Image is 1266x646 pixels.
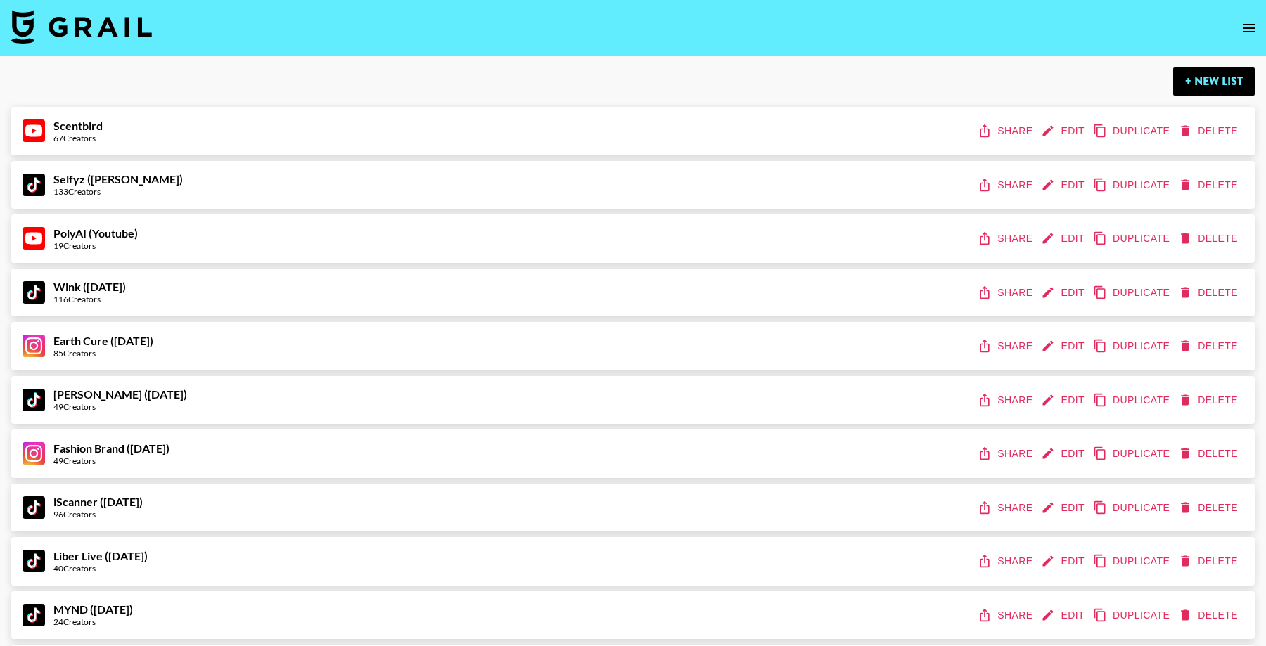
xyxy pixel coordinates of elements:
button: share [975,226,1038,252]
img: TikTok [23,550,45,572]
button: duplicate [1090,226,1175,252]
div: 85 Creators [53,348,153,358]
div: 133 Creators [53,186,183,197]
div: 96 Creators [53,509,143,519]
button: share [975,548,1038,574]
button: share [975,387,1038,413]
div: 116 Creators [53,294,126,304]
button: delete [1175,118,1243,144]
button: edit [1038,172,1090,198]
img: Instagram [23,335,45,357]
button: edit [1038,495,1090,521]
button: duplicate [1090,602,1175,628]
button: edit [1038,602,1090,628]
button: delete [1175,172,1243,198]
button: duplicate [1090,441,1175,467]
img: TikTok [23,389,45,411]
button: edit [1038,280,1090,306]
button: duplicate [1090,118,1175,144]
button: delete [1175,602,1243,628]
div: 49 Creators [53,456,170,466]
button: share [975,118,1038,144]
strong: Earth Cure ([DATE]) [53,334,153,347]
button: duplicate [1090,172,1175,198]
button: duplicate [1090,387,1175,413]
strong: MYND ([DATE]) [53,602,133,616]
img: TikTok [23,281,45,304]
img: TikTok [23,496,45,519]
strong: Selfyz ([PERSON_NAME]) [53,172,183,186]
div: 49 Creators [53,401,187,412]
button: delete [1175,387,1243,413]
button: edit [1038,548,1090,574]
img: TikTok [23,604,45,626]
button: delete [1175,548,1243,574]
div: 24 Creators [53,616,133,627]
button: edit [1038,387,1090,413]
strong: Fashion Brand ([DATE]) [53,441,170,455]
strong: iScanner ([DATE]) [53,495,143,508]
button: delete [1175,280,1243,306]
button: share [975,602,1038,628]
button: edit [1038,118,1090,144]
button: delete [1175,495,1243,521]
button: duplicate [1090,548,1175,574]
button: delete [1175,441,1243,467]
div: 19 Creators [53,240,138,251]
strong: [PERSON_NAME] ([DATE]) [53,387,187,401]
button: duplicate [1090,280,1175,306]
button: open drawer [1235,14,1263,42]
button: duplicate [1090,333,1175,359]
strong: Scentbird [53,119,103,132]
div: 40 Creators [53,563,148,574]
button: duplicate [1090,495,1175,521]
button: delete [1175,226,1243,252]
button: edit [1038,333,1090,359]
img: Instagram [23,442,45,465]
button: share [975,495,1038,521]
button: delete [1175,333,1243,359]
button: share [975,333,1038,359]
button: share [975,280,1038,306]
button: edit [1038,441,1090,467]
img: TikTok [23,174,45,196]
strong: Liber Live ([DATE]) [53,549,148,562]
img: YouTube [23,227,45,250]
div: 67 Creators [53,133,103,143]
button: edit [1038,226,1090,252]
button: share [975,172,1038,198]
strong: Wink ([DATE]) [53,280,126,293]
button: share [975,441,1038,467]
strong: PolyAI (Youtube) [53,226,138,240]
img: YouTube [23,119,45,142]
img: Grail Talent [11,10,152,44]
button: + New List [1173,67,1255,96]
